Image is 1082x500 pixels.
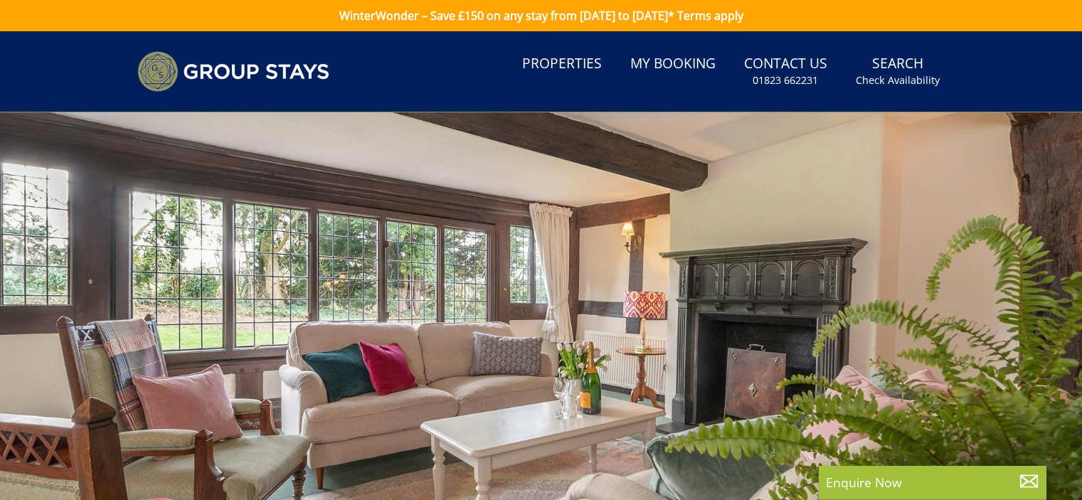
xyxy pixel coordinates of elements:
a: Properties [516,48,608,80]
a: My Booking [625,48,721,80]
small: Check Availability [856,73,940,87]
img: Group Stays [137,51,329,92]
a: Contact Us01823 662231 [738,48,833,95]
p: Enquire Now [826,473,1039,491]
small: 01823 662231 [753,73,818,87]
a: SearchCheck Availability [850,48,945,95]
